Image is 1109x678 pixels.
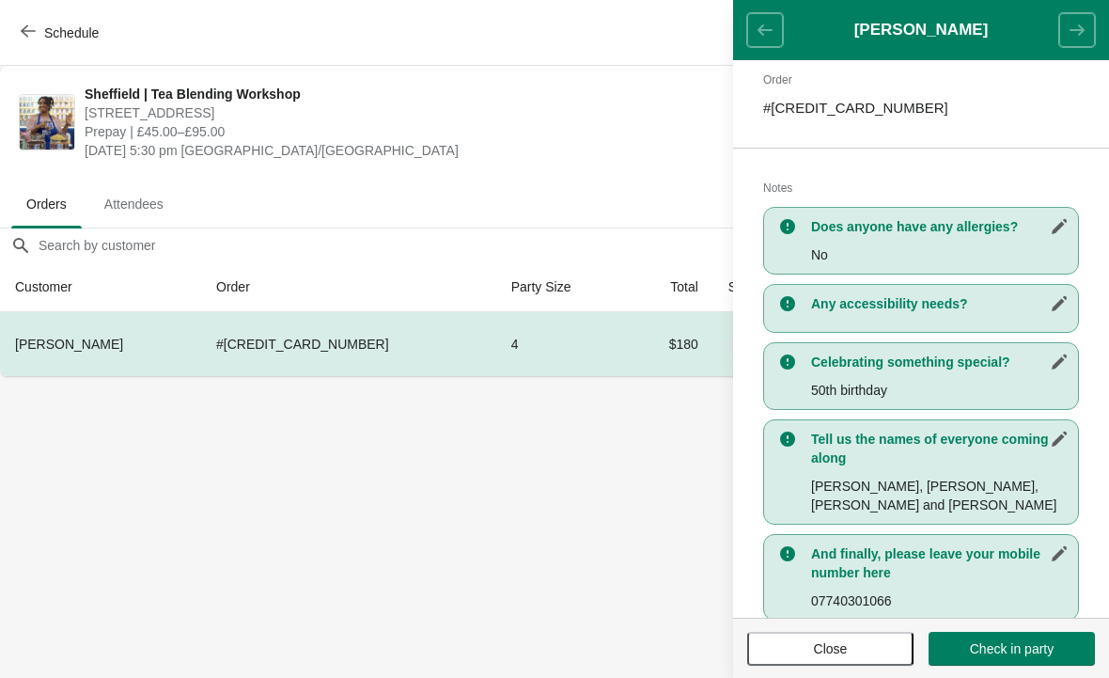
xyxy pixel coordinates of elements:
[811,245,1069,264] p: No
[20,95,74,150] img: Sheffield | Tea Blending Workshop
[811,217,1069,236] h3: Does anyone have any allergies?
[496,262,627,312] th: Party Size
[44,25,99,40] span: Schedule
[713,262,828,312] th: Status
[814,641,848,656] span: Close
[85,122,755,141] span: Prepay | £45.00–£95.00
[811,544,1069,582] h3: And finally, please leave your mobile number here
[85,85,755,103] span: Sheffield | Tea Blending Workshop
[201,312,496,376] td: # [CREDIT_CARD_NUMBER]
[747,632,914,666] button: Close
[763,99,1079,118] p: # [CREDIT_CARD_NUMBER]
[970,641,1054,656] span: Check in party
[783,21,1059,39] h1: [PERSON_NAME]
[9,16,114,50] button: Schedule
[627,312,713,376] td: $180
[929,632,1095,666] button: Check in party
[496,312,627,376] td: 4
[811,430,1069,467] h3: Tell us the names of everyone coming along
[38,229,1109,262] input: Search by customer
[89,187,179,221] span: Attendees
[811,381,1069,400] p: 50th birthday
[811,591,1069,610] p: 07740301066
[763,71,1079,89] h2: Order
[627,262,713,312] th: Total
[811,294,1069,313] h3: Any accessibility needs?
[85,141,755,160] span: [DATE] 5:30 pm [GEOGRAPHIC_DATA]/[GEOGRAPHIC_DATA]
[11,187,82,221] span: Orders
[85,103,755,122] span: [STREET_ADDRESS]
[811,353,1069,371] h3: Celebrating something special?
[811,477,1069,514] p: [PERSON_NAME], [PERSON_NAME], [PERSON_NAME] and [PERSON_NAME]
[15,337,123,352] span: [PERSON_NAME]
[763,179,1079,197] h2: Notes
[201,262,496,312] th: Order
